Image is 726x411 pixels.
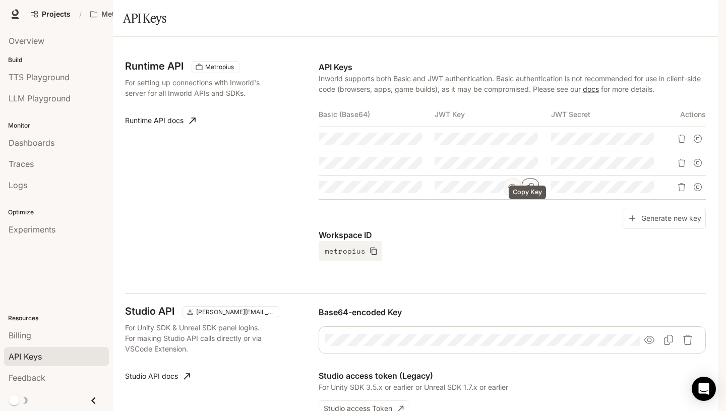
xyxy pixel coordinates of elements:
span: Metropius [201,63,238,72]
th: JWT Secret [551,102,667,127]
button: Generate new key [623,208,706,229]
th: Basic (Base64) [319,102,435,127]
p: Base64-encoded Key [319,306,706,318]
button: Delete API key [674,155,690,171]
p: Inworld supports both Basic and JWT authentication. Basic authentication is not recommended for u... [319,73,706,94]
p: Metropius [101,10,137,19]
button: Copy Base64-encoded Key [659,331,678,349]
div: / [75,9,86,20]
div: These keys will apply to your current workspace only [192,61,239,73]
p: For setting up connections with Inworld's server for all Inworld APIs and SDKs. [125,77,264,98]
p: Studio access token (Legacy) [319,370,706,382]
th: JWT Key [435,102,551,127]
div: Copy Key [509,186,546,199]
h1: API Keys [123,8,166,28]
a: Go to projects [26,4,75,24]
button: metropius [319,241,382,261]
p: API Keys [319,61,706,73]
button: Suspend API key [690,179,706,195]
th: Actions [667,102,706,127]
a: docs [583,85,599,93]
div: Open Intercom Messenger [692,377,716,401]
span: Projects [42,10,71,19]
button: Delete API key [674,131,690,147]
h3: Runtime API [125,61,184,71]
button: Delete API key [674,179,690,195]
h3: Studio API [125,306,174,316]
button: Open workspace menu [86,4,153,24]
button: Suspend API key [690,155,706,171]
button: Suspend API key [690,131,706,147]
p: For Unity SDK 3.5.x or earlier or Unreal SDK 1.7.x or earlier [319,382,706,392]
p: Workspace ID [319,229,706,241]
button: Copy Key [522,179,539,196]
p: For Unity SDK & Unreal SDK panel logins. For making Studio API calls directly or via VSCode Exten... [125,322,264,354]
div: This key applies to current user accounts [183,306,279,318]
a: Runtime API docs [121,110,200,131]
a: Studio API docs [121,366,194,386]
span: [PERSON_NAME][EMAIL_ADDRESS][DOMAIN_NAME] [192,308,278,317]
